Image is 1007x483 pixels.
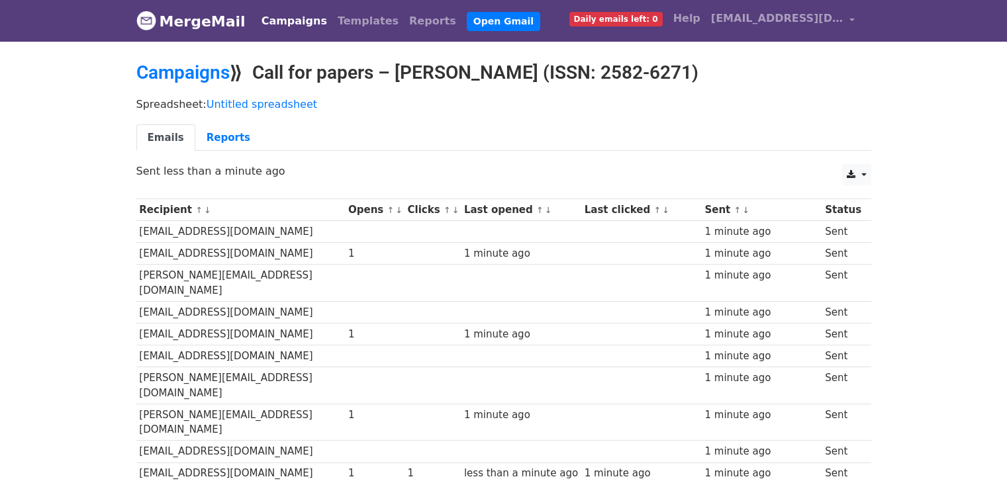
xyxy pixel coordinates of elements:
a: Campaigns [256,8,332,34]
td: [PERSON_NAME][EMAIL_ADDRESS][DOMAIN_NAME] [136,367,346,404]
div: 1 minute ago [464,327,578,342]
th: Sent [702,199,822,221]
a: Emails [136,124,195,152]
div: 1 minute ago [704,305,818,320]
th: Recipient [136,199,346,221]
a: MergeMail [136,7,246,35]
td: Sent [822,243,864,265]
div: 1 [348,408,401,423]
td: [EMAIL_ADDRESS][DOMAIN_NAME] [136,243,346,265]
div: 1 minute ago [704,268,818,283]
a: ↓ [662,205,669,215]
td: Sent [822,324,864,345]
div: less than a minute ago [464,466,578,481]
div: 1 minute ago [704,327,818,342]
td: [EMAIL_ADDRESS][DOMAIN_NAME] [136,441,346,462]
td: [EMAIL_ADDRESS][DOMAIN_NAME] [136,301,346,323]
p: Spreadsheet: [136,97,871,111]
a: ↓ [452,205,459,215]
div: 1 minute ago [464,408,578,423]
a: Open Gmail [467,12,540,31]
td: Sent [822,345,864,367]
td: [EMAIL_ADDRESS][DOMAIN_NAME] [136,221,346,243]
div: 1 minute ago [704,466,818,481]
div: 1 minute ago [464,246,578,261]
a: [EMAIL_ADDRESS][DOMAIN_NAME] [706,5,861,36]
a: ↓ [204,205,211,215]
div: 1 minute ago [704,408,818,423]
a: Templates [332,8,404,34]
th: Opens [345,199,405,221]
div: 1 minute ago [704,224,818,240]
a: Campaigns [136,62,230,83]
td: Sent [822,301,864,323]
td: [EMAIL_ADDRESS][DOMAIN_NAME] [136,324,346,345]
div: 1 minute ago [704,371,818,386]
td: Sent [822,265,864,302]
td: Sent [822,221,864,243]
td: [PERSON_NAME][EMAIL_ADDRESS][DOMAIN_NAME] [136,404,346,441]
td: Sent [822,404,864,441]
th: Last opened [461,199,581,221]
a: ↓ [395,205,403,215]
th: Last clicked [581,199,702,221]
div: 1 minute ago [585,466,698,481]
a: ↓ [742,205,749,215]
td: [EMAIL_ADDRESS][DOMAIN_NAME] [136,345,346,367]
span: Daily emails left: 0 [569,12,663,26]
a: Reports [195,124,262,152]
img: MergeMail logo [136,11,156,30]
td: [PERSON_NAME][EMAIL_ADDRESS][DOMAIN_NAME] [136,265,346,302]
span: [EMAIL_ADDRESS][DOMAIN_NAME] [711,11,843,26]
a: ↑ [654,205,661,215]
a: ↓ [545,205,552,215]
div: 1 [348,327,401,342]
a: ↑ [536,205,544,215]
a: ↑ [387,205,395,215]
div: 1 minute ago [704,444,818,459]
div: 1 [348,246,401,261]
div: 1 minute ago [704,246,818,261]
a: Untitled spreadsheet [207,98,317,110]
div: 1 minute ago [704,349,818,364]
a: ↑ [444,205,451,215]
td: Sent [822,367,864,404]
a: ↑ [195,205,203,215]
td: Sent [822,441,864,462]
div: 1 [348,466,401,481]
a: ↑ [734,205,742,215]
th: Clicks [405,199,461,221]
th: Status [822,199,864,221]
a: Daily emails left: 0 [564,5,668,32]
h2: ⟫ Call for papers – [PERSON_NAME] (ISSN: 2582-6271) [136,62,871,84]
div: 1 [408,466,458,481]
a: Reports [404,8,461,34]
a: Help [668,5,706,32]
p: Sent less than a minute ago [136,164,871,178]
